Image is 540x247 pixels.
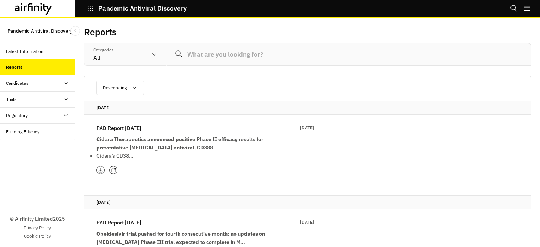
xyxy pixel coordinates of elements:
[96,136,264,151] strong: Cidara Therapeutics announced positive Phase II efficacy results for preventative [MEDICAL_DATA] ...
[84,43,166,66] button: CategoriesAll
[6,48,43,55] div: Latest Information
[93,53,151,62] h2: All
[7,24,73,38] p: Pandemic Antiviral Discovery
[87,2,187,15] button: Pandemic Antiviral Discovery
[6,112,28,119] div: Regulatory
[96,152,276,160] p: Cidara’s CD38…
[93,47,151,53] p: Categories
[6,96,16,103] div: Trials
[96,104,519,111] p: [DATE]
[96,81,144,95] button: Descending
[98,5,187,12] p: Pandemic Antiviral Discovery
[300,218,314,226] p: [DATE]
[166,43,531,66] input: What are you looking for?
[96,124,141,132] p: PAD Report [DATE]
[96,199,519,206] p: [DATE]
[10,215,65,223] p: © Airfinity Limited 2025
[96,218,141,227] p: PAD Report [DATE]
[6,64,22,71] div: Reports
[70,26,80,36] button: Close Sidebar
[300,124,314,131] p: [DATE]
[96,230,265,245] strong: Obeldesivir trial pushed for fourth consecutive month; no updates on [MEDICAL_DATA] Phase III tri...
[84,27,116,38] h2: Reports
[24,233,51,239] a: Cookie Policy
[6,80,28,87] div: Candidates
[510,2,517,15] button: Search
[6,128,39,135] div: Funding Efficacy
[24,224,51,231] a: Privacy Policy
